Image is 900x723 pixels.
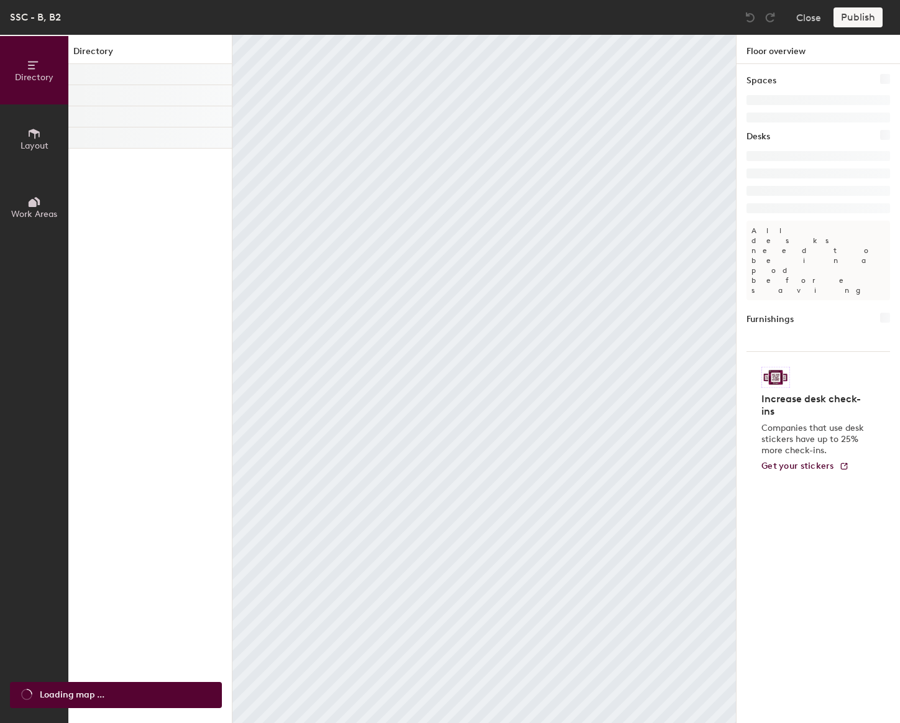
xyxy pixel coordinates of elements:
[761,461,834,471] span: Get your stickers
[746,130,770,144] h1: Desks
[10,9,61,25] div: SSC - B, B2
[746,74,776,88] h1: Spaces
[761,423,868,456] p: Companies that use desk stickers have up to 25% more check-ins.
[11,209,57,219] span: Work Areas
[796,7,821,27] button: Close
[15,72,53,83] span: Directory
[746,221,890,300] p: All desks need to be in a pod before saving
[744,11,756,24] img: Undo
[232,35,737,723] canvas: Map
[761,461,849,472] a: Get your stickers
[737,35,900,64] h1: Floor overview
[761,367,790,388] img: Sticker logo
[68,45,232,64] h1: Directory
[21,140,48,151] span: Layout
[746,313,794,326] h1: Furnishings
[761,393,868,418] h4: Increase desk check-ins
[764,11,776,24] img: Redo
[40,688,104,702] span: Loading map ...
